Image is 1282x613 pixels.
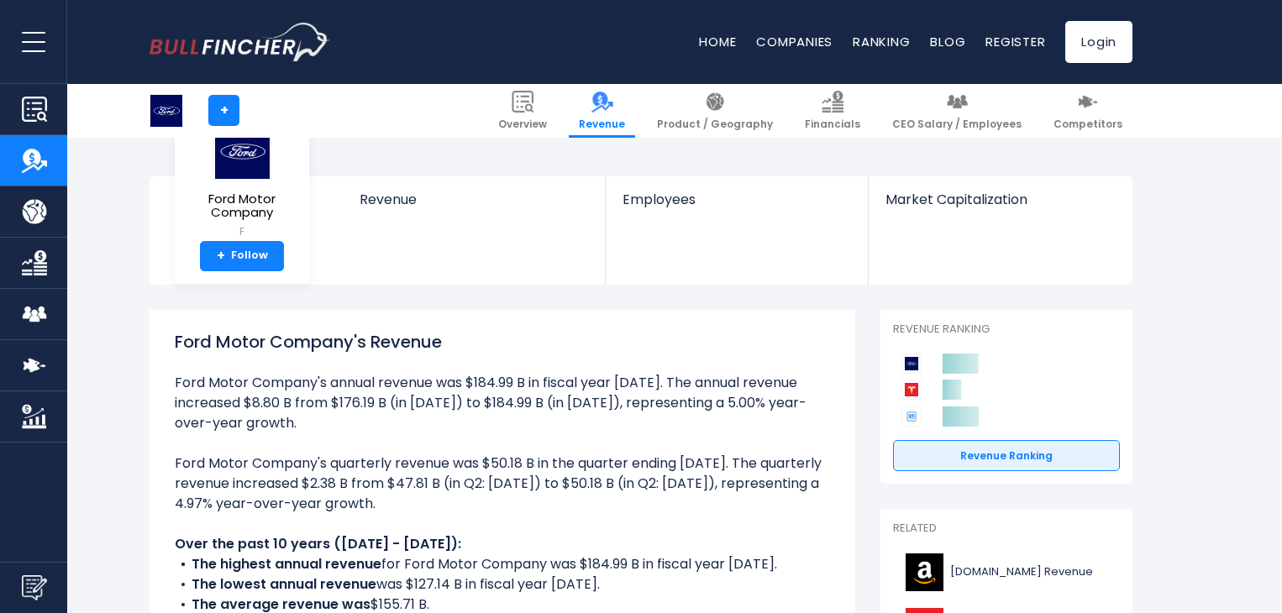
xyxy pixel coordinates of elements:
a: Financials [795,84,870,138]
span: Financials [805,118,860,131]
a: [DOMAIN_NAME] Revenue [893,549,1120,595]
a: Market Capitalization [869,176,1131,236]
li: Ford Motor Company's annual revenue was $184.99 B in fiscal year [DATE]. The annual revenue incre... [175,373,830,433]
a: Companies [756,33,833,50]
li: for Ford Motor Company was $184.99 B in fiscal year [DATE]. [175,554,830,574]
a: Blog [930,33,965,50]
li: was $127.14 B in fiscal year [DATE]. [175,574,830,595]
p: Revenue Ranking [893,322,1120,337]
a: Revenue Ranking [893,440,1120,472]
img: bullfincher logo [150,23,330,61]
a: Home [699,33,736,50]
a: Ford Motor Company F [187,123,297,241]
span: Revenue [360,191,589,207]
a: Product / Geography [647,84,783,138]
span: Market Capitalization [885,191,1114,207]
a: Register [985,33,1045,50]
a: Ranking [853,33,910,50]
a: Competitors [1043,84,1132,138]
a: + [208,95,239,126]
img: General Motors Company competitors logo [901,406,922,427]
a: Go to homepage [150,23,330,61]
img: F logo [150,95,182,127]
span: Revenue [579,118,625,131]
a: Overview [488,84,557,138]
a: Employees [606,176,867,236]
img: AMZN logo [903,553,945,591]
a: Revenue [343,176,606,236]
a: CEO Salary / Employees [882,84,1032,138]
span: Ford Motor Company [188,192,296,220]
span: CEO Salary / Employees [892,118,1022,131]
p: Related [893,521,1120,536]
b: The lowest annual revenue [192,574,376,594]
b: Over the past 10 years ([DATE] - [DATE]): [175,534,461,553]
strong: + [217,249,225,264]
b: The highest annual revenue [192,554,381,574]
img: F logo [213,123,271,180]
span: Employees [623,191,850,207]
li: Ford Motor Company's quarterly revenue was $50.18 B in the quarter ending [DATE]. The quarterly r... [175,453,830,514]
small: F [188,224,296,239]
span: Competitors [1053,118,1122,131]
img: Tesla competitors logo [901,380,922,400]
img: Ford Motor Company competitors logo [901,354,922,374]
a: Revenue [569,84,635,138]
span: Product / Geography [657,118,773,131]
a: Login [1065,21,1132,63]
a: +Follow [200,241,284,271]
span: Overview [498,118,547,131]
h1: Ford Motor Company's Revenue [175,329,830,354]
